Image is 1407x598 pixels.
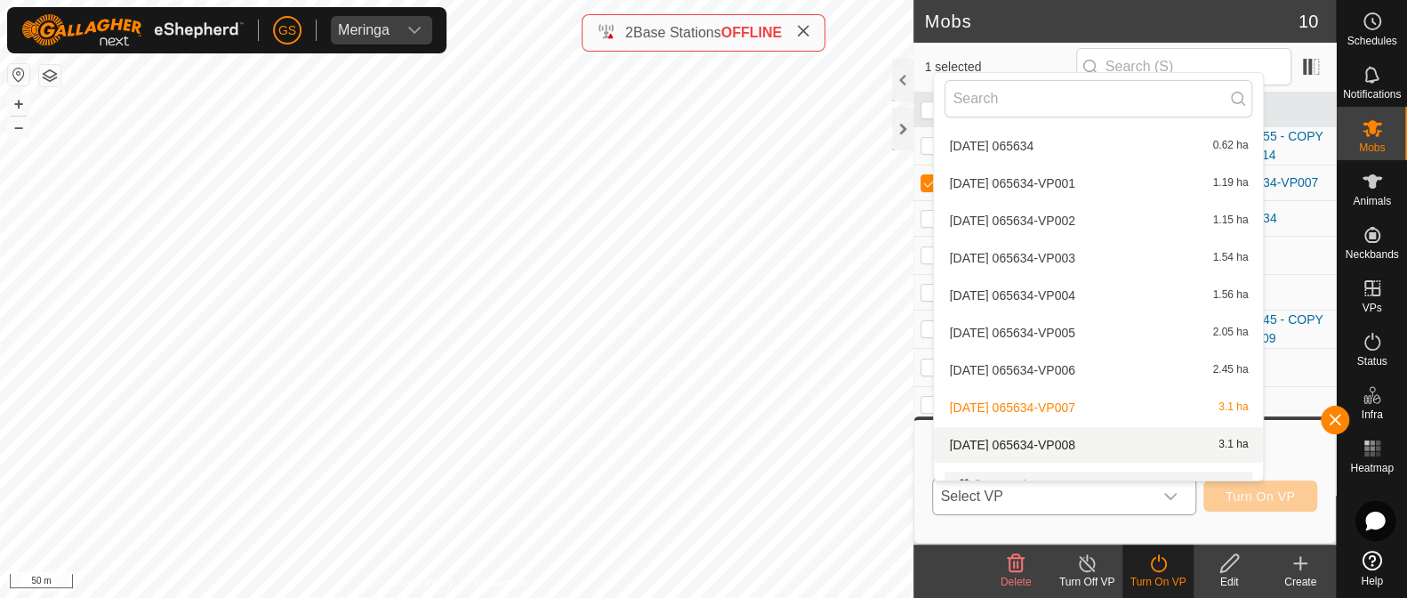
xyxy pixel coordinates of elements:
span: 2.45 ha [1212,364,1248,376]
a: Help [1337,544,1407,594]
span: VPs [1362,303,1381,313]
button: Map Layers [39,65,60,86]
div: dropdown trigger [397,16,432,44]
span: [DATE] 065634-VP003 [949,252,1074,264]
span: 2.05 ha [1212,327,1248,339]
span: [DATE] 065634-VP008 [949,439,1074,451]
li: 2025-08-22 065634-VP004 [934,278,1263,313]
span: Help [1361,576,1383,586]
span: 1 selected [924,58,1075,77]
span: 1.19 ha [1212,177,1248,190]
span: Base Stations [633,25,721,40]
span: 1.54 ha [1212,252,1248,264]
li: 2025-08-22 065634-VP007 [934,390,1263,425]
li: 2025-08-22 065634-VP005 [934,315,1263,351]
span: Schedules [1347,36,1396,46]
button: Reset Map [8,64,29,85]
span: Select VP [933,479,1152,514]
span: 2 [625,25,633,40]
span: Status [1356,356,1387,367]
input: Search [945,80,1252,117]
li: 2025-08-22 065634 [934,128,1263,164]
div: dropdown trigger [1153,479,1188,514]
button: Turn On VP [1203,481,1317,512]
span: GS [278,21,296,40]
div: Meringa [338,23,390,37]
span: 3.1 ha [1218,439,1248,451]
span: [DATE] 065634-VP007 [949,401,1074,414]
span: 10 [1298,8,1318,35]
div: Turn On VP [1122,574,1194,590]
span: Heatmap [1350,463,1394,473]
span: [DATE] 065634-VP004 [949,289,1074,302]
li: 2025-08-22 065634-VP002 [934,203,1263,238]
li: 2025-08-22 065634-VP006 [934,352,1263,388]
span: [DATE] 065634-VP006 [949,364,1074,376]
div: Create [1265,574,1336,590]
div: Turn Off VP [1051,574,1122,590]
span: [DATE] 065634-VP001 [949,177,1074,190]
span: 3.1 ha [1218,401,1248,414]
li: 2025-08-22 065634-VP001 [934,166,1263,201]
button: – [8,117,29,138]
a: Privacy Policy [387,575,454,591]
span: OFFLINE [721,25,782,40]
a: Contact Us [474,575,527,591]
input: Search (S) [1076,48,1291,85]
span: Delete [1001,576,1032,588]
span: Meringa [331,16,397,44]
span: 0.62 ha [1212,140,1248,152]
img: Gallagher Logo [21,14,244,46]
li: 2025-08-22 065634-VP008 [934,427,1263,463]
span: [DATE] 065634 [949,140,1033,152]
span: [DATE] 065634-VP005 [949,327,1074,339]
li: 2025-08-22 065634-VP003 [934,240,1263,276]
button: + [8,93,29,115]
div: Edit [1194,574,1265,590]
span: 1.56 ha [1212,289,1248,302]
span: [DATE] 065634-VP002 [949,214,1074,227]
span: Mobs [1359,142,1385,153]
span: Turn On VP [1226,489,1295,504]
h2: Mobs [924,11,1298,32]
span: Animals [1353,196,1391,206]
span: 1.15 ha [1212,214,1248,227]
span: Infra [1361,409,1382,420]
div: Graveyard [959,479,1238,489]
span: Notifications [1343,89,1401,100]
span: Neckbands [1345,249,1398,260]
